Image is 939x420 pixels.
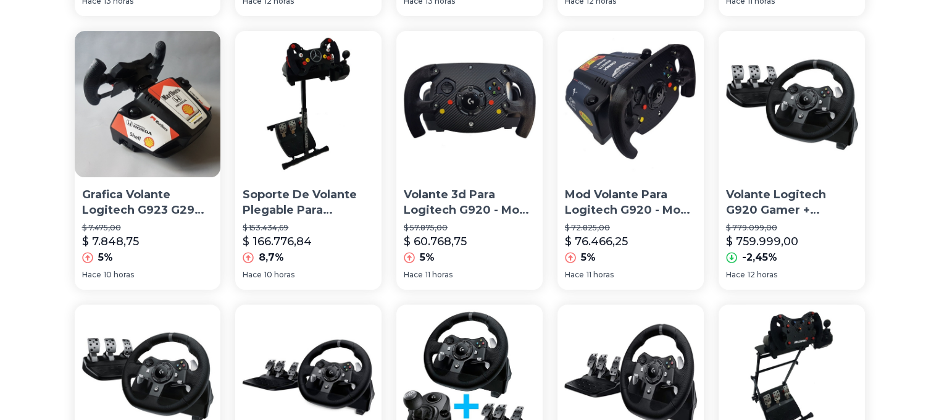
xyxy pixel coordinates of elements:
p: $ 76.466,25 [565,233,628,250]
p: $ 759.999,00 [726,233,798,250]
p: $ 7.475,00 [82,223,214,233]
p: $ 7.848,75 [82,233,139,250]
p: -2,45% [742,250,777,265]
span: Hace [565,270,584,280]
p: Mod Volante Para Logitech G920 - Mod Gt F1 [565,187,696,218]
p: Soporte De Volante Plegable Para Logitech G29 G923 G920 G27 [243,187,374,218]
img: Volante 3d Para Logitech G920 - Mod Gt F1 [396,31,543,177]
p: $ 60.768,75 [404,233,467,250]
p: Volante 3d Para Logitech G920 - Mod Gt F1 [404,187,535,218]
p: $ 166.776,84 [243,233,312,250]
p: $ 57.875,00 [404,223,535,233]
img: Grafica Volante Logitech G923 G29 G920 G27 G25 - Calcos [75,31,221,177]
p: 8,7% [259,250,284,265]
img: Mod Volante Para Logitech G920 - Mod Gt F1 [557,31,704,177]
span: 11 horas [586,270,614,280]
p: $ 72.825,00 [565,223,696,233]
a: Mod Volante Para Logitech G920 - Mod Gt F1Mod Volante Para Logitech G920 - Mod Gt F1$ 72.825,00$ ... [557,31,704,289]
img: Volante Logitech G920 Gamer + Pedalera Racing Pc Xbox One [719,31,865,177]
span: Hace [82,270,101,280]
span: 10 horas [104,270,134,280]
p: 5% [98,250,113,265]
p: 5% [581,250,596,265]
p: Volante Logitech G920 Gamer + Pedalera Racing Pc Xbox One [726,187,858,218]
img: Soporte De Volante Plegable Para Logitech G29 G923 G920 G27 [235,31,382,177]
p: Grafica Volante Logitech G923 G29 G920 G27 G25 - Calcos [82,187,214,218]
p: $ 779.099,00 [726,223,858,233]
p: 5% [420,250,435,265]
p: $ 153.434,69 [243,223,374,233]
a: Volante 3d Para Logitech G920 - Mod Gt F1Volante 3d Para Logitech G920 - Mod Gt F1$ 57.875,00$ 60... [396,31,543,289]
span: Hace [404,270,423,280]
span: 12 horas [748,270,777,280]
span: Hace [243,270,262,280]
a: Soporte De Volante Plegable Para Logitech G29 G923 G920 G27Soporte De Volante Plegable Para Logit... [235,31,382,289]
a: Grafica Volante Logitech G923 G29 G920 G27 G25 - CalcosGrafica Volante Logitech G923 G29 G920 G27... [75,31,221,289]
span: 11 horas [425,270,453,280]
a: Volante Logitech G920 Gamer + Pedalera Racing Pc Xbox OneVolante Logitech G920 Gamer + Pedalera R... [719,31,865,289]
span: 10 horas [264,270,294,280]
span: Hace [726,270,745,280]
